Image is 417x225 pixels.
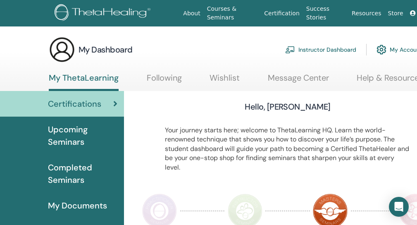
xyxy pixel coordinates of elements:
a: My ThetaLearning [49,73,119,91]
img: cog.svg [376,43,386,57]
span: Certifications [48,98,101,110]
a: Wishlist [210,73,240,89]
span: My Documents [48,199,107,212]
img: generic-user-icon.jpg [49,36,75,63]
a: Certification [261,6,303,21]
span: Completed Seminars [48,161,117,186]
a: Message Center [268,73,329,89]
a: Resources [348,6,385,21]
a: Store [385,6,407,21]
a: Success Stories [303,1,348,25]
img: logo.png [55,4,153,23]
a: Instructor Dashboard [285,41,356,59]
p: Your journey starts here; welcome to ThetaLearning HQ. Learn the world-renowned technique that sh... [165,126,411,172]
h3: My Dashboard [79,44,133,55]
div: Open Intercom Messenger [389,197,409,217]
a: Courses & Seminars [204,1,261,25]
a: Following [147,73,182,89]
img: chalkboard-teacher.svg [285,46,295,53]
span: Upcoming Seminars [48,123,117,148]
h3: Hello, [PERSON_NAME] [245,101,330,112]
a: About [180,6,203,21]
